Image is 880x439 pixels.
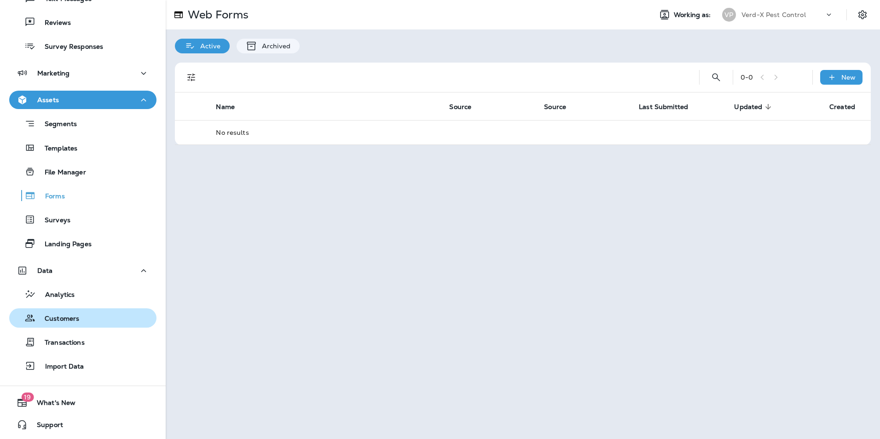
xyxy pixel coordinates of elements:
span: Source [449,103,471,111]
span: Support [28,421,63,432]
button: Segments [9,114,156,133]
p: Forms [36,192,65,201]
p: File Manager [35,168,86,177]
p: Data [37,267,53,274]
span: What's New [28,399,75,410]
button: Surveys [9,210,156,229]
button: Analytics [9,284,156,304]
button: Customers [9,308,156,328]
span: Source [449,103,483,111]
span: Created [829,103,855,111]
button: Forms [9,186,156,205]
button: Marketing [9,64,156,82]
div: VP [722,8,736,22]
span: Updated [734,103,762,111]
span: Name [216,103,247,111]
button: Survey Responses [9,36,156,56]
button: Templates [9,138,156,157]
button: Reviews [9,12,156,32]
span: Updated [734,103,774,111]
p: Segments [35,120,77,129]
span: Last Submitted [639,103,700,111]
p: Active [196,42,220,50]
p: Templates [35,144,77,153]
button: Filters [182,68,201,87]
p: Reviews [35,19,71,28]
p: Customers [35,315,79,323]
p: Analytics [36,291,75,300]
p: Survey Responses [35,43,103,52]
span: Last Submitted [639,103,688,111]
span: Source [544,103,578,111]
span: Created [829,103,867,111]
p: Landing Pages [35,240,92,249]
p: Web Forms [184,8,249,22]
span: 19 [21,393,34,402]
p: Import Data [36,363,84,371]
button: Data [9,261,156,280]
div: 0 - 0 [741,74,753,81]
button: Settings [854,6,871,23]
p: Assets [37,96,59,104]
p: Transactions [35,339,85,347]
td: No results [208,120,871,144]
button: Search Web Forms [707,68,725,87]
button: Import Data [9,356,156,375]
span: Name [216,103,235,111]
button: Assets [9,91,156,109]
p: Surveys [35,216,70,225]
button: Support [9,416,156,434]
p: New [841,74,856,81]
span: Working as: [674,11,713,19]
p: Archived [257,42,290,50]
button: 19What's New [9,393,156,412]
p: Marketing [37,69,69,77]
button: Transactions [9,332,156,352]
span: Source [544,103,566,111]
button: File Manager [9,162,156,181]
p: Verd-X Pest Control [741,11,806,18]
button: Landing Pages [9,234,156,253]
